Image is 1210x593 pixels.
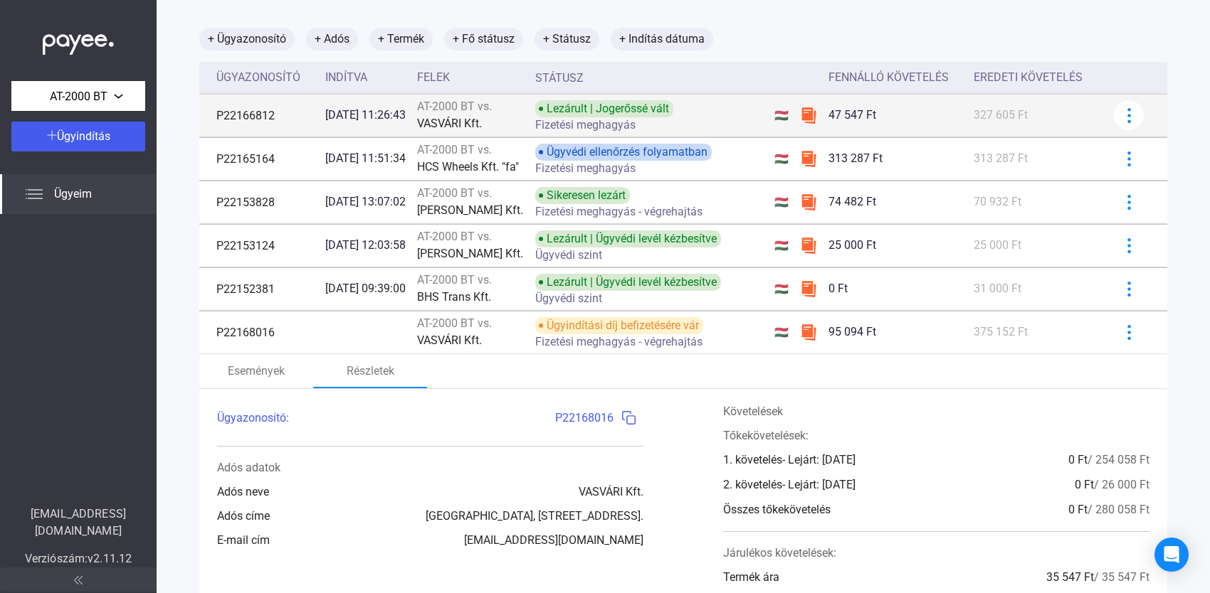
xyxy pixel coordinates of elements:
[417,70,450,84] font: Felek
[43,26,114,55] img: white-payee-white-dot.svg
[1114,230,1144,260] button: kékebb
[325,69,406,86] div: Indítva
[417,117,482,130] font: VASVÁRI Kft.
[216,69,314,86] div: Ügyazonosító
[800,193,817,210] img: szamlazzhu-mini
[828,195,876,208] font: 74 482 Ft
[1088,503,1149,516] font: / 280 058 Ft
[828,69,962,86] div: Fennálló követelés
[216,109,275,122] font: P22166812
[47,130,57,140] img: plus-white.svg
[774,326,789,339] font: 🇭🇺
[800,280,817,297] img: szamlazzhu-mini
[535,205,703,218] font: Fizetési meghagyás - végrehajtás
[800,324,817,341] img: szamlazzhu-mini
[782,453,856,466] font: - Lejárt: [DATE]
[417,69,524,86] div: Felek
[535,248,602,262] font: Ügyvédi szint
[535,161,636,175] font: Fizetési meghagyás
[417,273,492,287] font: AT-2000 BT vs.
[774,282,789,296] font: 🇭🇺
[1114,274,1144,304] button: kékebb
[464,533,643,547] font: [EMAIL_ADDRESS][DOMAIN_NAME]
[325,108,406,122] font: [DATE] 11:26:43
[974,325,1028,338] font: 375 152 Ft
[26,186,43,203] img: list.svg
[1122,108,1137,123] img: kékebb
[621,410,636,425] img: másolatkék
[453,32,515,46] font: + Fő státusz
[54,187,92,201] font: Ügyeim
[547,275,717,289] font: Lezárult | Ügyvédi levél kézbesítve
[315,32,349,46] font: + Adós
[216,282,275,296] font: P22152381
[217,485,269,498] font: Adós neve
[974,70,1083,84] font: Eredeti követelés
[974,282,1021,295] font: 31 000 Ft
[1122,282,1137,296] img: kékebb
[417,247,523,260] font: [PERSON_NAME] Kft.
[1114,144,1144,173] button: kékebb
[228,364,285,378] font: Események
[1114,100,1144,130] button: kékebb
[57,129,110,143] font: Ügyindítás
[774,152,789,166] font: 🇭🇺
[723,429,809,442] font: Tőkekövetelések:
[828,238,876,252] font: 25 000 Ft
[1114,187,1144,217] button: kékebb
[1068,503,1088,516] font: 0 Ft
[547,102,669,115] font: Lezárult | Jogerőssé vált
[535,335,703,348] font: Fizetési meghagyás - végrehajtás
[974,69,1096,86] div: Eredeti követelés
[1068,453,1088,466] font: 0 Ft
[800,150,817,167] img: szamlazzhu-mini
[217,411,289,424] font: Ügyazonosító:
[217,533,270,547] font: E-mail cím
[535,71,584,85] font: Státusz
[417,100,492,113] font: AT-2000 BT vs.
[800,107,817,124] img: szamlazzhu-mini
[417,290,491,304] font: BHS Trans Kft.
[1075,478,1094,491] font: 0 Ft
[216,239,275,252] font: P22153124
[723,453,782,466] font: 1. követelés
[547,188,626,202] font: Sikeresen lezárt
[723,478,782,491] font: 2. követelés
[25,552,88,565] font: Verziószám:
[417,186,492,200] font: AT-2000 BT vs.
[543,32,591,46] font: + Státusz
[217,461,280,474] font: Adós adatok
[774,109,789,122] font: 🇭🇺
[417,203,523,217] font: [PERSON_NAME] Kft.
[1046,570,1094,584] font: 35 547 Ft
[11,81,145,111] button: AT-2000 BT
[828,70,949,84] font: Fennálló követelés
[1154,538,1189,572] div: Intercom Messenger megnyitása
[547,145,707,159] font: Ügyvédi ellenőrzés folyamatban
[774,196,789,209] font: 🇭🇺
[547,232,717,245] font: Lezárult | Ügyvédi levél kézbesítve
[417,143,492,156] font: AT-2000 BT vs.
[1114,317,1144,347] button: kékebb
[723,503,831,516] font: Összes tőkekövetelés
[217,509,270,523] font: Adós címe
[828,108,876,122] font: 47 547 Ft
[216,326,275,339] font: P22168016
[974,151,1028,165] font: 313 287 Ft
[426,509,643,523] font: [GEOGRAPHIC_DATA], [STREET_ADDRESS].
[208,32,286,46] font: + Ügyazonosító
[216,152,275,166] font: P22165164
[1094,570,1149,584] font: / 35 547 Ft
[800,237,817,254] img: szamlazzhu-mini
[555,411,614,424] font: P22168016
[325,151,406,165] font: [DATE] 11:51:34
[828,325,876,338] font: 95 094 Ft
[535,292,602,305] font: Ügyvédi szint
[619,32,705,46] font: + Indítás dátuma
[974,238,1021,252] font: 25 000 Ft
[31,507,126,538] font: [EMAIL_ADDRESS][DOMAIN_NAME]
[774,239,789,252] font: 🇭🇺
[216,196,275,209] font: P22153828
[50,90,107,103] font: AT-2000 BT
[535,118,636,132] font: Fizetési meghagyás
